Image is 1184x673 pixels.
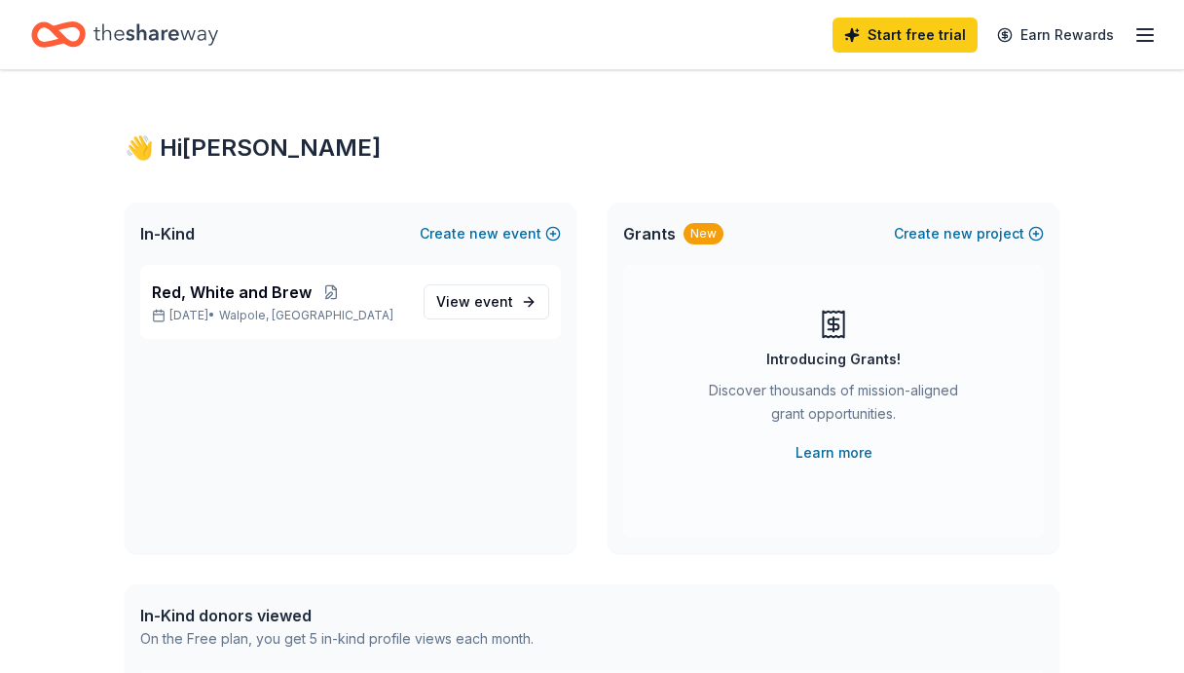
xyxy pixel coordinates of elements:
div: 👋 Hi [PERSON_NAME] [125,132,1059,164]
div: On the Free plan, you get 5 in-kind profile views each month. [140,627,534,651]
a: Start free trial [832,18,978,53]
span: In-Kind [140,222,195,245]
a: View event [424,284,549,319]
span: Grants [623,222,676,245]
div: In-Kind donors viewed [140,604,534,627]
div: New [684,223,723,244]
div: Discover thousands of mission-aligned grant opportunities. [701,379,966,433]
span: Walpole, [GEOGRAPHIC_DATA] [219,308,393,323]
span: new [469,222,499,245]
div: Introducing Grants! [766,348,901,371]
p: [DATE] • [152,308,408,323]
span: event [474,293,513,310]
span: Red, White and Brew [152,280,312,304]
button: Createnewevent [420,222,561,245]
a: Home [31,12,218,57]
button: Createnewproject [894,222,1044,245]
a: Earn Rewards [985,18,1126,53]
a: Learn more [795,441,872,465]
span: new [943,222,973,245]
span: View [436,290,513,314]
